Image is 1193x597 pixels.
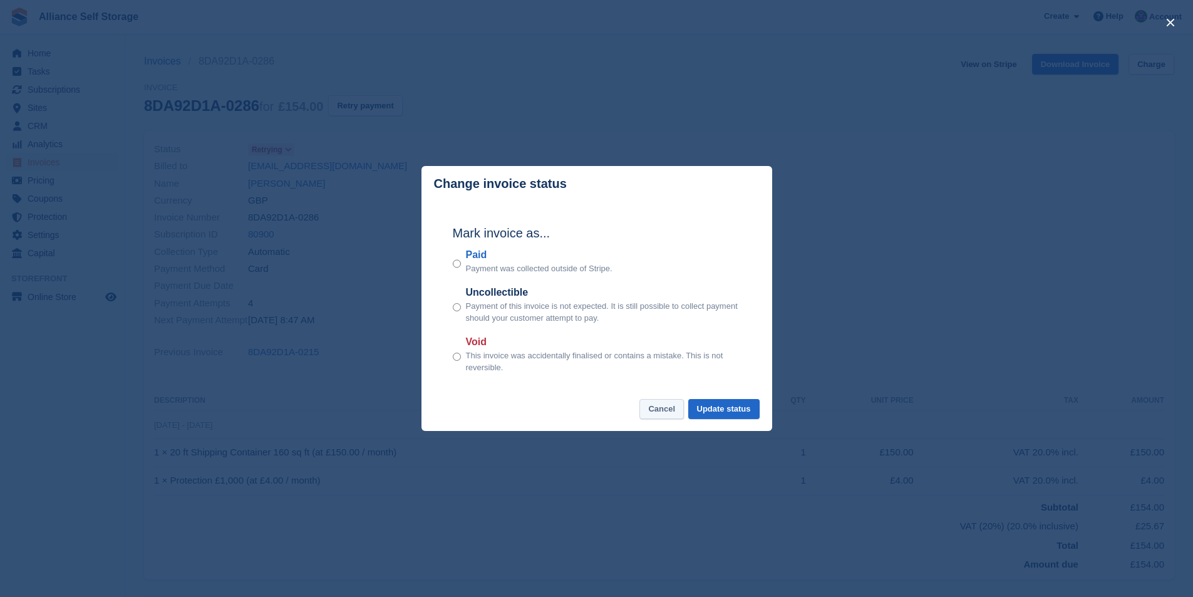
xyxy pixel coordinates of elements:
[20,33,30,43] img: website_grey.svg
[466,262,612,275] p: Payment was collected outside of Stripe.
[1160,13,1180,33] button: close
[466,247,612,262] label: Paid
[50,74,112,82] div: Domain Overview
[127,73,137,83] img: tab_keywords_by_traffic_grey.svg
[140,74,207,82] div: Keywords by Traffic
[35,20,61,30] div: v 4.0.24
[36,73,46,83] img: tab_domain_overview_orange.svg
[466,300,741,324] p: Payment of this invoice is not expected. It is still possible to collect payment should your cust...
[434,177,567,191] p: Change invoice status
[453,224,741,242] h2: Mark invoice as...
[20,20,30,30] img: logo_orange.svg
[639,399,684,420] button: Cancel
[688,399,760,420] button: Update status
[466,285,741,300] label: Uncollectible
[466,335,741,350] label: Void
[33,33,138,43] div: Domain: [DOMAIN_NAME]
[466,350,741,374] p: This invoice was accidentally finalised or contains a mistake. This is not reversible.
